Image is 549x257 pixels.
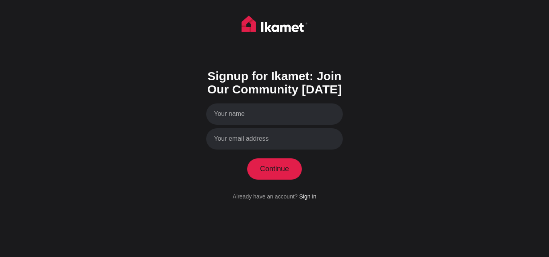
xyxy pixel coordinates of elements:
button: Continue [247,158,302,179]
span: Already have an account? [233,193,298,200]
input: Your email address [206,128,343,150]
input: Your name [206,103,343,125]
a: Sign in [299,193,316,200]
h1: Signup for Ikamet: Join Our Community [DATE] [206,69,343,96]
img: Ikamet home [242,16,307,36]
